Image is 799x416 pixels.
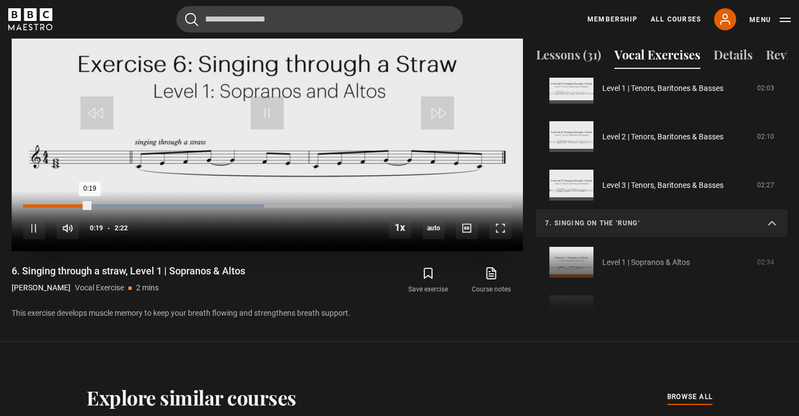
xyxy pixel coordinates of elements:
[667,391,712,402] span: browse all
[423,217,445,239] div: Current quality: 720p
[423,217,445,239] span: auto
[460,264,523,296] a: Course notes
[602,180,724,191] a: Level 3 | Tenors, Baritones & Basses
[23,217,45,239] button: Pause
[397,264,460,296] button: Save exercise
[651,14,701,24] a: All Courses
[75,282,124,294] p: Vocal Exercise
[115,218,128,238] span: 2:22
[456,217,478,239] button: Captions
[136,282,159,294] p: 2 mins
[667,391,712,403] a: browse all
[389,217,411,239] button: Playback Rate
[8,8,52,30] svg: BBC Maestro
[489,217,511,239] button: Fullscreen
[107,224,110,232] span: -
[87,386,296,409] h2: Explore similar courses
[12,282,71,294] p: [PERSON_NAME]
[57,217,79,239] button: Mute
[614,46,700,69] button: Vocal Exercises
[12,264,245,278] h1: 6. Singing through a straw, Level 1 | Sopranos & Altos
[23,204,511,208] div: Progress Bar
[536,46,601,69] button: Lessons (31)
[536,209,787,238] summary: 7. Singing on the 'rung'
[749,14,791,25] button: Toggle navigation
[90,218,103,238] span: 0:19
[714,46,753,69] button: Details
[602,131,724,143] a: Level 2 | Tenors, Baritones & Basses
[602,83,724,94] a: Level 1 | Tenors, Baritones & Basses
[176,6,463,33] input: Search
[545,218,752,228] p: 7. Singing on the 'rung'
[12,307,523,319] p: This exercise develops muscle memory to keep your breath flowing and strengthens breath support.
[587,14,638,24] a: Membership
[185,13,198,26] button: Submit the search query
